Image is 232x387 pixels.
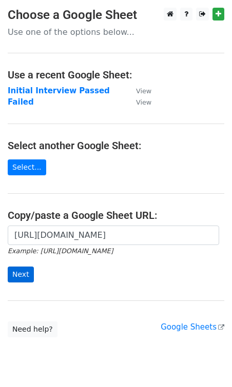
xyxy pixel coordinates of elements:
[8,321,57,337] a: Need help?
[8,86,110,95] a: Initial Interview Passed
[8,267,34,282] input: Next
[136,87,151,95] small: View
[126,97,151,107] a: View
[8,209,224,221] h4: Copy/paste a Google Sheet URL:
[8,247,113,255] small: Example: [URL][DOMAIN_NAME]
[8,69,224,81] h4: Use a recent Google Sheet:
[136,98,151,106] small: View
[8,139,224,152] h4: Select another Google Sheet:
[8,226,219,245] input: Paste your Google Sheet URL here
[126,86,151,95] a: View
[161,322,224,332] a: Google Sheets
[8,97,34,107] a: Failed
[8,27,224,37] p: Use one of the options below...
[8,8,224,23] h3: Choose a Google Sheet
[8,159,46,175] a: Select...
[181,338,232,387] iframe: Chat Widget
